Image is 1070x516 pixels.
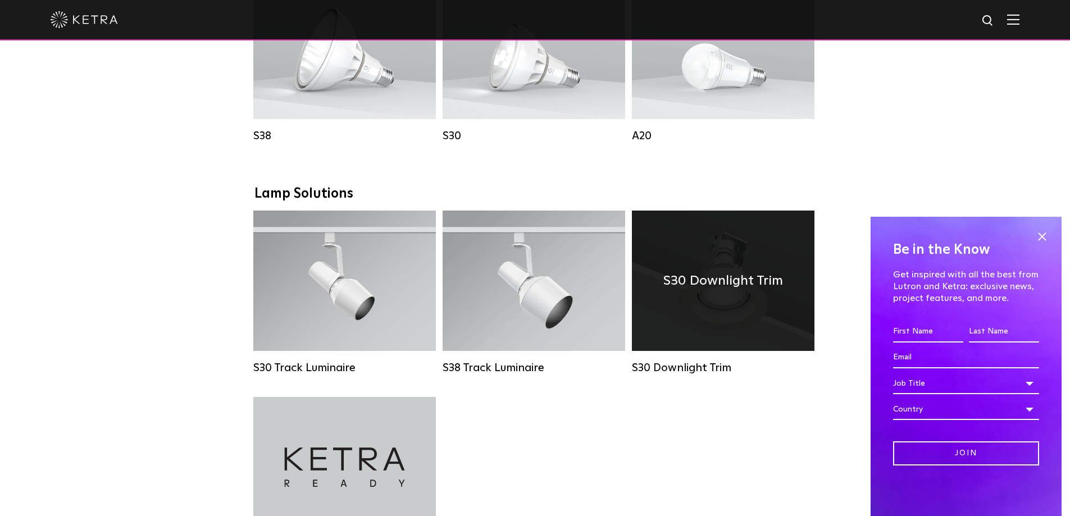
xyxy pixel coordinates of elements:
h4: Be in the Know [893,239,1039,261]
input: Join [893,441,1039,465]
img: Hamburger%20Nav.svg [1007,14,1019,25]
img: search icon [981,14,995,28]
img: ketra-logo-2019-white [51,11,118,28]
a: S38 Track Luminaire Lumen Output:1100Colors:White / BlackBeam Angles:10° / 25° / 40° / 60°Wattage... [443,211,625,380]
h4: S30 Downlight Trim [663,270,783,291]
input: Email [893,347,1039,368]
div: S38 Track Luminaire [443,361,625,375]
div: A20 [632,129,814,143]
div: Job Title [893,373,1039,394]
a: S30 Track Luminaire Lumen Output:1100Colors:White / BlackBeam Angles:15° / 25° / 40° / 60° / 90°W... [253,211,436,380]
p: Get inspired with all the best from Lutron and Ketra: exclusive news, project features, and more. [893,269,1039,304]
div: S38 [253,129,436,143]
input: Last Name [969,321,1039,343]
div: S30 [443,129,625,143]
div: Country [893,399,1039,420]
div: S30 Track Luminaire [253,361,436,375]
input: First Name [893,321,963,343]
div: Lamp Solutions [254,186,816,202]
div: S30 Downlight Trim [632,361,814,375]
a: S30 Downlight Trim S30 Downlight Trim [632,211,814,380]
